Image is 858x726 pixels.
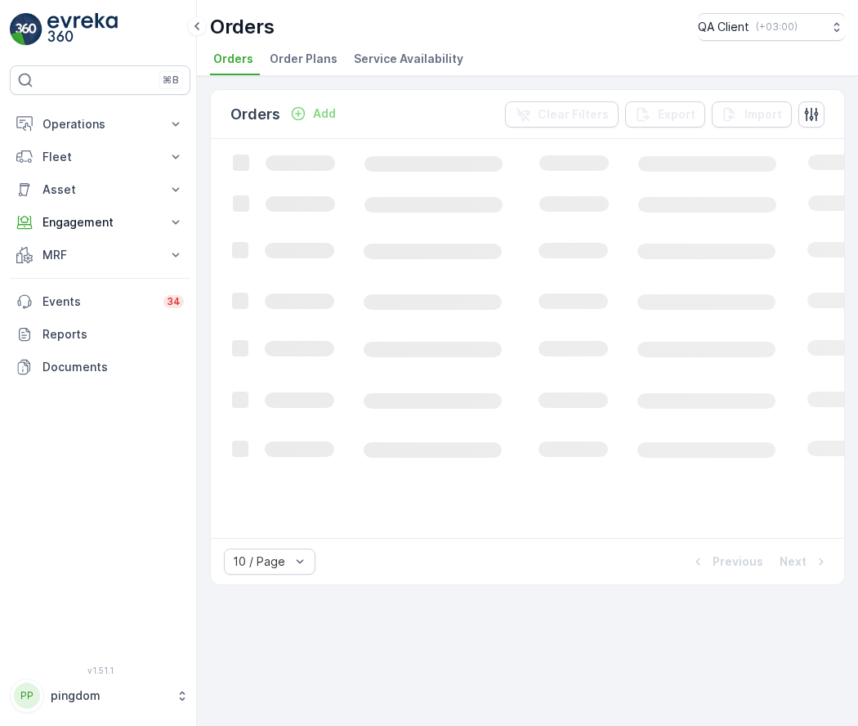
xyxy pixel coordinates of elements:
p: pingdom [51,688,168,704]
p: Previous [713,553,763,570]
p: Clear Filters [538,106,609,123]
span: Service Availability [354,51,463,67]
button: Export [625,101,705,128]
p: Documents [42,359,184,375]
p: QA Client [698,19,749,35]
img: logo [10,13,42,46]
p: Operations [42,116,158,132]
div: PP [14,683,40,709]
button: Add [284,104,342,123]
img: logo_light-DOdMpM7g.png [47,13,118,46]
p: Add [313,105,336,122]
p: ( +03:00 ) [756,20,798,34]
p: Fleet [42,149,158,165]
button: Fleet [10,141,190,173]
button: Clear Filters [505,101,619,128]
button: QA Client(+03:00) [698,13,845,41]
button: Operations [10,108,190,141]
p: ⌘B [163,74,179,87]
p: Asset [42,181,158,198]
a: Reports [10,318,190,351]
p: Export [658,106,695,123]
p: Import [744,106,782,123]
span: v 1.51.1 [10,665,190,675]
button: MRF [10,239,190,271]
p: 34 [167,295,181,308]
button: Previous [688,552,765,571]
button: Import [712,101,792,128]
p: MRF [42,247,158,263]
p: Reports [42,326,184,343]
a: Events34 [10,285,190,318]
p: Orders [230,103,280,126]
a: Documents [10,351,190,383]
p: Orders [210,14,275,40]
p: Next [780,553,807,570]
p: Engagement [42,214,158,231]
button: PPpingdom [10,679,190,713]
span: Orders [213,51,253,67]
button: Engagement [10,206,190,239]
button: Next [778,552,831,571]
button: Asset [10,173,190,206]
p: Events [42,294,154,310]
span: Order Plans [270,51,337,67]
